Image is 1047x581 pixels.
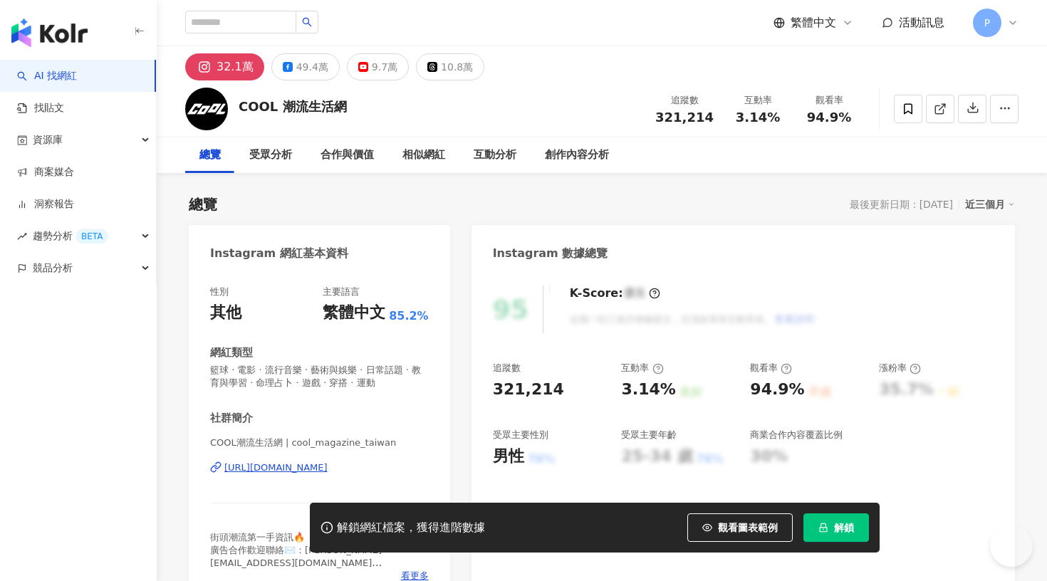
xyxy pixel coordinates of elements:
div: 互動率 [621,362,663,375]
a: 商案媒合 [17,165,74,179]
a: [URL][DOMAIN_NAME] [210,461,429,474]
div: 最後更新日期：[DATE] [850,199,953,210]
button: 解鎖 [803,513,869,542]
div: 觀看率 [750,362,792,375]
span: 資源庫 [33,124,63,156]
div: 32.1萬 [217,57,254,77]
div: 近三個月 [965,195,1015,214]
span: COOL潮流生活網 | cool_magazine_taiwan [210,436,429,449]
div: Instagram 網紅基本資料 [210,246,348,261]
span: 趨勢分析 [33,220,108,252]
div: 男性 [493,446,524,468]
div: 觀看率 [802,93,856,108]
div: K-Score : [570,286,660,301]
div: 合作與價值 [321,147,374,164]
span: 85.2% [389,308,429,324]
div: 社群簡介 [210,411,253,426]
span: 活動訊息 [899,16,944,29]
div: 其他 [210,302,241,324]
div: BETA [75,229,108,244]
div: 10.8萬 [441,57,473,77]
div: 總覽 [189,194,217,214]
div: 性別 [210,286,229,298]
span: 3.14% [736,110,780,125]
div: 321,214 [493,379,564,401]
span: 繁體中文 [791,15,836,31]
div: 相似網紅 [402,147,445,164]
div: 受眾分析 [249,147,292,164]
a: 找貼文 [17,101,64,115]
div: Instagram 數據總覽 [493,246,608,261]
span: rise [17,231,27,241]
a: 洞察報告 [17,197,74,211]
div: COOL 潮流生活網 [239,98,347,115]
button: 10.8萬 [416,53,484,80]
span: P [984,15,990,31]
img: logo [11,19,88,47]
span: 觀看圖表範例 [718,522,778,533]
div: 總覽 [199,147,221,164]
div: 互動率 [731,93,785,108]
div: 創作內容分析 [545,147,609,164]
div: 49.4萬 [296,57,328,77]
button: 觀看圖表範例 [687,513,793,542]
div: 漲粉率 [879,362,921,375]
div: 主要語言 [323,286,360,298]
span: 籃球 · 電影 · 流行音樂 · 藝術與娛樂 · 日常話題 · 教育與學習 · 命理占卜 · 遊戲 · 穿搭 · 運動 [210,364,429,389]
button: 32.1萬 [185,53,264,80]
button: 9.7萬 [347,53,409,80]
span: search [302,17,312,27]
span: 321,214 [655,110,714,125]
div: 受眾主要年齡 [621,429,677,441]
div: 受眾主要性別 [493,429,548,441]
div: 追蹤數 [493,362,521,375]
div: 繁體中文 [323,302,385,324]
button: 49.4萬 [271,53,340,80]
span: 94.9% [807,110,851,125]
div: [URL][DOMAIN_NAME] [224,461,328,474]
span: lock [818,523,828,533]
a: searchAI 找網紅 [17,69,77,83]
div: 網紅類型 [210,345,253,360]
div: 94.9% [750,379,804,401]
div: 解鎖網紅檔案，獲得進階數據 [337,520,485,535]
div: 商業合作內容覆蓋比例 [750,429,843,441]
img: KOL Avatar [185,88,228,130]
div: 9.7萬 [372,57,397,77]
span: 競品分析 [33,252,73,284]
div: 互動分析 [474,147,516,164]
span: 解鎖 [834,522,854,533]
div: 追蹤數 [655,93,714,108]
div: 3.14% [621,379,675,401]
